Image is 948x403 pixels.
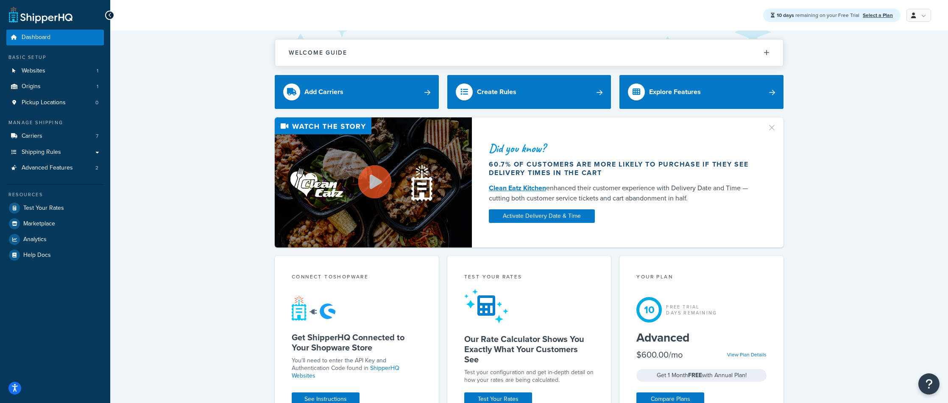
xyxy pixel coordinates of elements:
a: Carriers7 [6,128,104,144]
a: Shipping Rules [6,145,104,160]
div: Connect to Shopware [292,273,422,283]
span: Dashboard [22,34,50,41]
div: 60.7% of customers are more likely to purchase if they see delivery times in the cart [489,160,757,177]
div: Get 1 Month with Annual Plan! [636,369,767,382]
div: Basic Setup [6,54,104,61]
p: You'll need to enter the API Key and Authentication Code found in [292,357,422,380]
strong: FREE [688,371,702,380]
strong: 10 days [777,11,794,19]
a: Pickup Locations0 [6,95,104,111]
img: Video thumbnail [275,117,472,247]
h5: Get ShipperHQ Connected to Your Shopware Store [292,332,422,353]
div: Resources [6,191,104,198]
a: Activate Delivery Date & Time [489,209,595,223]
span: Test Your Rates [23,205,64,212]
a: Explore Features [619,75,783,109]
li: Advanced Features [6,160,104,176]
a: Websites1 [6,63,104,79]
span: 7 [96,133,98,140]
img: connect-shq-shopware-b1d46161.svg [292,295,337,322]
h2: Welcome Guide [289,50,347,56]
a: Add Carriers [275,75,439,109]
div: enhanced their customer experience with Delivery Date and Time — cutting both customer service ti... [489,183,757,203]
h5: Advanced [636,331,767,345]
div: Test your rates [464,273,594,283]
a: ShipperHQ Websites [292,364,399,380]
div: Create Rules [477,86,516,98]
a: Test Your Rates [6,200,104,216]
a: Advanced Features2 [6,160,104,176]
a: Marketplace [6,216,104,231]
span: 1 [97,83,98,90]
a: View Plan Details [727,351,767,359]
span: Shipping Rules [22,149,61,156]
span: Pickup Locations [22,99,66,106]
button: Open Resource Center [918,373,940,395]
span: 1 [97,67,98,75]
div: Add Carriers [304,86,343,98]
a: Clean Eatz Kitchen [489,183,546,193]
span: remaining on your Free Trial [777,11,861,19]
li: Pickup Locations [6,95,104,111]
div: $600.00/mo [636,349,683,361]
a: Select a Plan [863,11,893,19]
div: Free Trial Days Remaining [666,304,717,316]
a: Origins1 [6,79,104,94]
div: 10 [636,297,662,322]
span: Analytics [23,236,47,243]
span: 0 [95,99,98,106]
a: Dashboard [6,30,104,45]
div: Test your configuration and get in-depth detail on how your rates are being calculated. [464,369,594,384]
span: 2 [95,164,98,172]
li: Origins [6,79,104,94]
span: Advanced Features [22,164,73,172]
span: Websites [22,67,45,75]
h5: Our Rate Calculator Shows You Exactly What Your Customers See [464,334,594,364]
div: Manage Shipping [6,119,104,126]
div: Did you know? [489,142,757,154]
li: Websites [6,63,104,79]
a: Analytics [6,232,104,247]
button: Welcome Guide [275,39,783,66]
span: Marketplace [23,220,55,228]
a: Create Rules [447,75,611,109]
div: Explore Features [649,86,701,98]
span: Carriers [22,133,42,140]
a: Help Docs [6,247,104,263]
div: Your Plan [636,273,767,283]
li: Carriers [6,128,104,144]
span: Origins [22,83,41,90]
span: Help Docs [23,252,51,259]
